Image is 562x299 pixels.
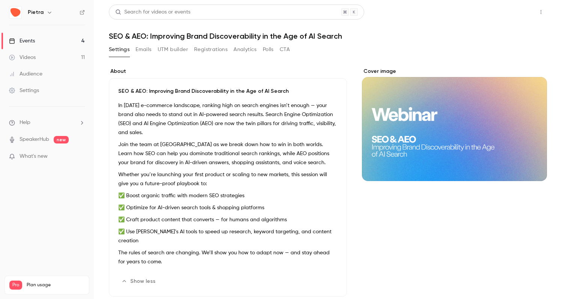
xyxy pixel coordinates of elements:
button: UTM builder [158,44,188,56]
img: Pietra [9,6,21,18]
li: help-dropdown-opener [9,119,85,127]
button: Emails [136,44,151,56]
p: ✅ Boost organic traffic with modern SEO strategies [118,191,338,200]
button: CTA [280,44,290,56]
div: Search for videos or events [115,8,190,16]
p: ✅ Craft product content that converts — for humans and algorithms [118,215,338,224]
button: Share [499,5,529,20]
iframe: Noticeable Trigger [76,153,85,160]
button: Analytics [234,44,257,56]
label: Cover image [362,68,547,75]
button: Polls [263,44,274,56]
p: The rules of search are changing. We’ll show you how to adapt now — and stay ahead for years to c... [118,248,338,266]
p: Join the team at [GEOGRAPHIC_DATA] as we break down how to win in both worlds. Learn how SEO can ... [118,140,338,167]
button: Settings [109,44,130,56]
a: SpeakerHub [20,136,49,143]
p: Whether you’re launching your first product or scaling to new markets, this session will give you... [118,170,338,188]
span: What's new [20,153,48,160]
span: Help [20,119,30,127]
div: Events [9,37,35,45]
h6: Pietra [28,9,44,16]
span: Plan usage [27,282,84,288]
p: ✅ Use [PERSON_NAME]’s AI tools to speed up research, keyword targeting, and content creation [118,227,338,245]
p: ✅ Optimize for AI-driven search tools & shopping platforms [118,203,338,212]
label: About [109,68,347,75]
div: Settings [9,87,39,94]
h1: SEO & AEO: Improving Brand Discoverability in the Age of AI Search [109,32,547,41]
span: new [54,136,69,143]
div: Audience [9,70,42,78]
button: Registrations [194,44,228,56]
span: Pro [9,281,22,290]
p: SEO & AEO: Improving Brand Discoverability in the Age of AI Search [118,88,338,95]
div: Videos [9,54,36,61]
p: In [DATE] e-commerce landscape, ranking high on search engines isn’t enough — your brand also nee... [118,101,338,137]
button: Show less [118,275,160,287]
section: Cover image [362,68,547,181]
